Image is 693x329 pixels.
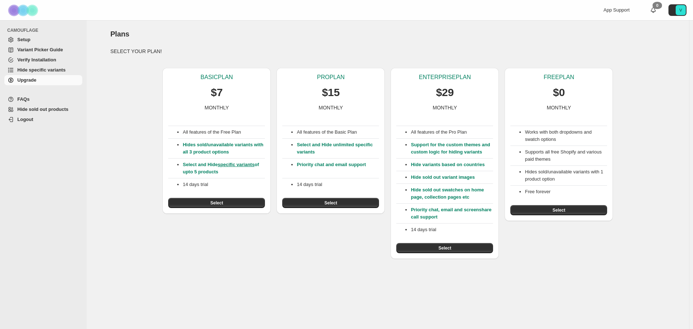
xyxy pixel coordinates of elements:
p: Priority chat, email and screenshare call support [411,206,493,221]
a: Upgrade [4,75,82,85]
span: Verify Installation [17,57,56,62]
p: All features of the Pro Plan [411,129,493,136]
span: FAQs [17,96,30,102]
p: Select and Hide unlimited specific variants [297,141,379,156]
p: ENTERPRISE PLAN [419,74,471,81]
span: Upgrade [17,77,36,83]
span: Select [553,207,565,213]
span: Select [324,200,337,206]
button: Avatar with initials V [668,4,687,16]
li: Hides sold/unavailable variants with 1 product option [525,168,607,183]
p: Hide variants based on countries [411,161,493,168]
a: Variant Picker Guide [4,45,82,55]
p: Hide sold out swatches on home page, collection pages etc [411,186,493,201]
span: Plans [110,30,129,38]
p: $7 [211,85,223,100]
p: All features of the Free Plan [183,129,265,136]
p: MONTHLY [205,104,229,111]
p: MONTHLY [319,104,343,111]
button: Select [396,243,493,253]
p: $15 [322,85,340,100]
p: 14 days trial [183,181,265,188]
button: Select [510,205,607,215]
span: CAMOUFLAGE [7,27,83,33]
p: 14 days trial [297,181,379,188]
a: Hide sold out products [4,104,82,114]
p: Select and Hide of upto 5 products [183,161,265,176]
p: Priority chat and email support [297,161,379,176]
p: $0 [553,85,565,100]
p: 14 days trial [411,226,493,233]
p: FREE PLAN [544,74,574,81]
span: Select [439,245,451,251]
p: PRO PLAN [317,74,344,81]
a: Setup [4,35,82,45]
li: Free forever [525,188,607,195]
div: 0 [653,2,662,9]
li: Works with both dropdowns and swatch options [525,129,607,143]
img: Camouflage [6,0,42,20]
p: Support for the custom themes and custom logic for hiding variants [411,141,493,156]
p: Hides sold/unavailable variants with all 3 product options [183,141,265,156]
span: App Support [603,7,629,13]
a: Verify Installation [4,55,82,65]
a: specific variants [218,162,254,167]
p: All features of the Basic Plan [297,129,379,136]
p: MONTHLY [433,104,457,111]
a: FAQs [4,94,82,104]
span: Setup [17,37,30,42]
a: Hide specific variants [4,65,82,75]
p: $29 [436,85,454,100]
p: MONTHLY [547,104,571,111]
p: SELECT YOUR PLAN! [110,48,666,55]
span: Hide specific variants [17,67,66,73]
span: Avatar with initials V [676,5,686,15]
li: Supports all free Shopify and various paid themes [525,148,607,163]
span: Variant Picker Guide [17,47,63,52]
a: 0 [650,7,657,14]
p: Hide sold out variant images [411,174,493,181]
span: Hide sold out products [17,107,69,112]
text: V [679,8,682,12]
a: Logout [4,114,82,125]
button: Select [282,198,379,208]
button: Select [168,198,265,208]
span: Logout [17,117,33,122]
p: BASIC PLAN [201,74,233,81]
span: Select [210,200,223,206]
